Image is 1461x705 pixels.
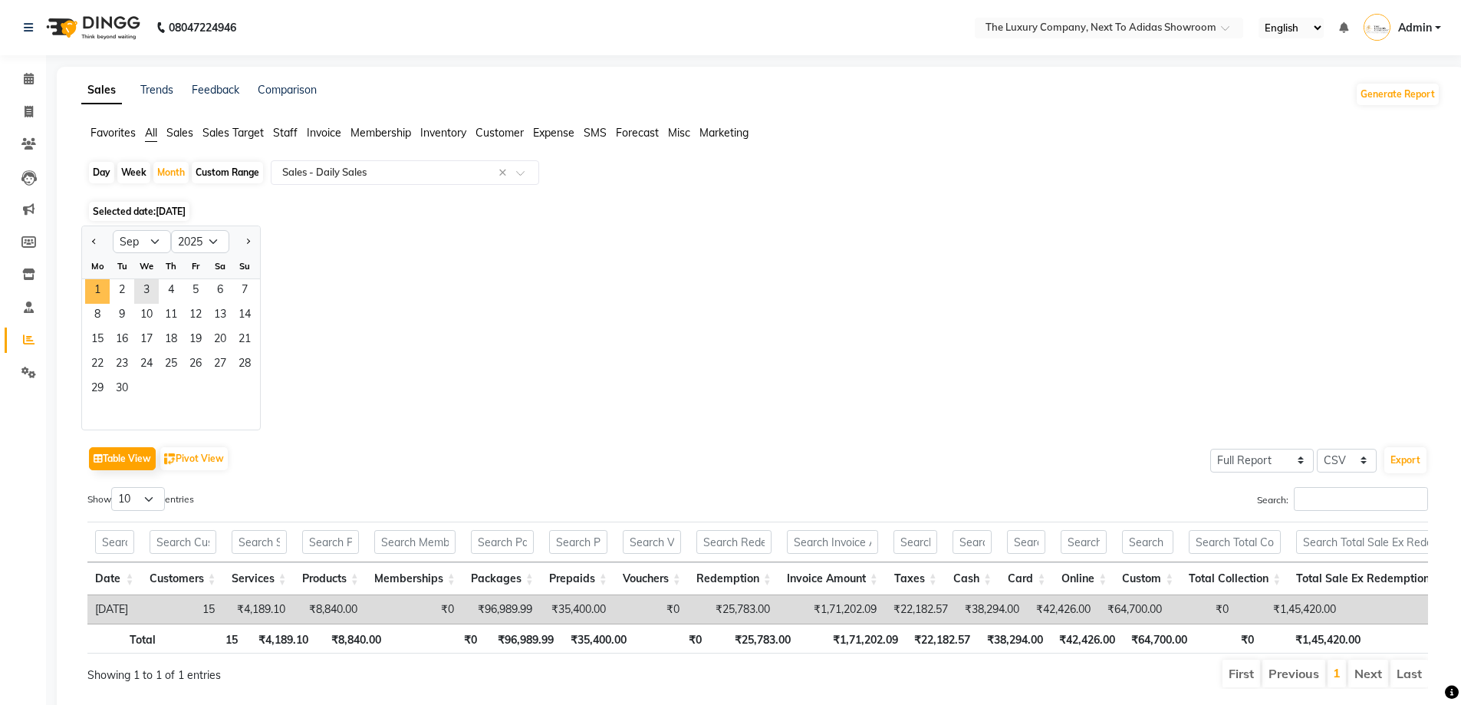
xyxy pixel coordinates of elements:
[623,530,681,554] input: Search Vouchers
[634,624,709,654] th: ₹0
[584,126,607,140] span: SMS
[183,254,208,278] div: Fr
[192,162,263,183] div: Custom Range
[709,624,799,654] th: ₹25,783.00
[1364,14,1390,41] img: Admin
[374,530,456,554] input: Search Memberships
[81,77,122,104] a: Sales
[208,328,232,353] div: Saturday, September 20, 2025
[134,353,159,377] div: Wednesday, September 24, 2025
[134,304,159,328] div: Wednesday, September 10, 2025
[475,126,524,140] span: Customer
[614,595,687,624] td: ₹0
[110,279,134,304] span: 2
[245,624,316,654] th: ₹4,189.10
[90,126,136,140] span: Favorites
[142,562,224,595] th: Customers: activate to sort column ascending
[208,304,232,328] div: Saturday, September 13, 2025
[1098,595,1170,624] td: ₹64,700.00
[232,328,257,353] div: Sunday, September 21, 2025
[110,279,134,304] div: Tuesday, September 2, 2025
[134,279,159,304] span: 3
[224,562,295,595] th: Services: activate to sort column ascending
[1262,624,1368,654] th: ₹1,45,420.00
[1189,530,1281,554] input: Search Total Collection
[232,279,257,304] div: Sunday, September 7, 2025
[85,304,110,328] div: Monday, September 8, 2025
[110,353,134,377] div: Tuesday, September 23, 2025
[85,304,110,328] span: 8
[208,279,232,304] span: 6
[1122,530,1173,554] input: Search Custom
[117,162,150,183] div: Week
[134,304,159,328] span: 10
[159,279,183,304] span: 4
[699,126,749,140] span: Marketing
[85,279,110,304] div: Monday, September 1, 2025
[208,254,232,278] div: Sa
[258,83,317,97] a: Comparison
[365,595,462,624] td: ₹0
[85,353,110,377] span: 22
[953,530,992,554] input: Search Cash
[183,279,208,304] div: Friday, September 5, 2025
[1061,530,1107,554] input: Search Online
[616,126,659,140] span: Forecast
[85,377,110,402] div: Monday, September 29, 2025
[208,353,232,377] span: 27
[113,230,171,253] select: Select month
[798,624,906,654] th: ₹1,71,202.09
[561,624,634,654] th: ₹35,400.00
[462,595,540,624] td: ₹96,989.99
[171,230,229,253] select: Select year
[169,6,236,49] b: 08047224946
[145,126,157,140] span: All
[192,83,239,97] a: Feedback
[183,304,208,328] div: Friday, September 12, 2025
[1195,624,1262,654] th: ₹0
[89,162,114,183] div: Day
[89,202,189,221] span: Selected date:
[499,165,512,181] span: Clear all
[273,126,298,140] span: Staff
[689,562,779,595] th: Redemption: activate to sort column ascending
[110,304,134,328] div: Tuesday, September 9, 2025
[208,328,232,353] span: 20
[1257,487,1428,511] label: Search:
[884,595,956,624] td: ₹22,182.57
[615,562,689,595] th: Vouchers: activate to sort column ascending
[208,304,232,328] span: 13
[668,126,690,140] span: Misc
[183,304,208,328] span: 12
[87,562,142,595] th: Date: activate to sort column ascending
[302,530,359,554] input: Search Products
[696,530,772,554] input: Search Redemption
[350,126,411,140] span: Membership
[316,624,389,654] th: ₹8,840.00
[1384,447,1426,473] button: Export
[232,353,257,377] div: Sunday, September 28, 2025
[153,162,189,183] div: Month
[110,328,134,353] span: 16
[307,126,341,140] span: Invoice
[111,487,165,511] select: Showentries
[134,328,159,353] span: 17
[183,328,208,353] span: 19
[1051,624,1123,654] th: ₹42,426.00
[893,530,937,554] input: Search Taxes
[85,279,110,304] span: 1
[159,328,183,353] span: 18
[420,126,466,140] span: Inventory
[956,595,1027,624] td: ₹38,294.00
[183,279,208,304] span: 5
[1170,595,1236,624] td: ₹0
[87,487,194,511] label: Show entries
[1123,624,1195,654] th: ₹64,700.00
[110,377,134,402] div: Tuesday, September 30, 2025
[232,530,287,554] input: Search Services
[1053,562,1114,595] th: Online: activate to sort column ascending
[232,328,257,353] span: 21
[95,530,134,554] input: Search Date
[183,353,208,377] span: 26
[778,595,884,624] td: ₹1,71,202.09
